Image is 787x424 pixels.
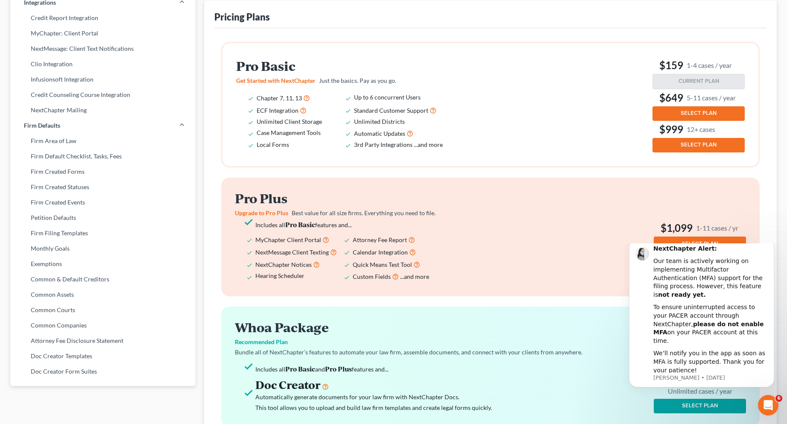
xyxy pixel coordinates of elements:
a: Petition Defaults [10,210,196,225]
span: Unlimited Districts [354,118,405,125]
span: Best value for all size firms. Everything you need to file. [292,209,436,216]
a: Firm Created Statuses [10,179,196,195]
div: This tool allows you to upload and build law firm templates and create legal forms quickly. [255,402,625,413]
a: Firm Default Checklist, Tasks, Fees [10,149,196,164]
small: 1-11 cases / yr [696,223,738,232]
span: Upgrade to Pro Plus [235,209,288,216]
span: Chapter 7, 11, 13 [257,94,302,102]
span: NextMessage Client Texting [255,249,329,256]
span: SELECT PLAN [681,110,717,117]
span: 3rd Party Integrations [354,141,413,148]
a: Infusionsoft Integration [10,72,196,87]
a: Attorney Fee Disclosure Statement [10,333,196,348]
h3: $1,099 [654,221,746,235]
span: Standard Customer Support [354,107,428,114]
a: Common Assets [10,287,196,302]
h3: $159 [652,58,745,72]
span: Up to 6 concurrent Users [354,94,421,101]
span: ECF Integration [257,107,298,114]
span: Automatic Updates [354,130,405,137]
button: SELECT PLAN [654,237,746,251]
span: Calendar Integration [353,249,408,256]
span: Firm Defaults [24,121,60,130]
a: Firm Created Events [10,195,196,210]
a: Doc Creator Templates [10,348,196,364]
img: Profile image for Lindsey [19,3,33,17]
small: 1-4 cases / year [687,61,732,70]
b: MFA [37,85,51,92]
div: Our team is actively working on implementing Multifactor Authentication (MFA) support for the fil... [37,14,152,56]
h3: Doc Creator [255,378,625,392]
a: Doc Creator Form Suites [10,364,196,379]
a: NextChapter Mailing [10,102,196,118]
button: SELECT PLAN [652,138,745,152]
span: Hearing Scheduler [255,272,304,279]
iframe: Intercom live chat [758,395,778,415]
span: Includes all features and... [255,221,352,228]
small: 12+ cases [687,125,715,134]
iframe: Intercom notifications message [616,243,787,420]
b: not ready yet. [42,48,90,55]
a: Credit Report Integration [10,10,196,26]
span: Get Started with NextChapter [236,77,316,84]
li: Includes all and features and... [255,363,625,374]
span: MyChapter Client Portal [255,236,321,243]
p: Message from Lindsey, sent 10w ago [37,131,152,138]
div: To ensure uninterrupted access to your PACER account through NextChapter, on your PACER account a... [37,60,152,102]
button: SELECT PLAN [652,106,745,121]
div: We’ll notify you in the app as soon as MFA is fully supported. Thank you for your patience! [37,106,152,131]
span: CURRENT PLAN [679,78,719,85]
span: Custom Fields [353,273,391,280]
span: SELECT PLAN [682,240,718,247]
a: Credit Counseling Course Integration [10,87,196,102]
h3: $649 [652,91,745,105]
p: Recommended Plan [235,338,746,346]
b: NextChapter Alert: [37,2,101,9]
a: MyChapter: Client Portal [10,26,196,41]
a: Firm Defaults [10,118,196,133]
a: Common Courts [10,302,196,318]
div: Automatically generate documents for your law firm with NextChapter Docs. [255,392,625,402]
strong: Pro Basic [285,220,315,229]
b: please do not enable [77,77,147,84]
div: Pricing Plans [214,11,270,23]
a: Common Companies [10,318,196,333]
button: CURRENT PLAN [652,74,745,89]
a: Common & Default Creditors [10,272,196,287]
strong: Pro Plus [325,364,352,373]
h2: Whoa Package [235,320,746,334]
small: 5-11 cases / year [687,93,736,102]
span: SELECT PLAN [681,141,717,148]
a: NextMessage: Client Text Notifications [10,41,196,56]
h3: $999 [652,123,745,136]
span: Attorney Fee Report [353,236,407,243]
span: Quick Means Test Tool [353,261,412,268]
a: Firm Filing Templates [10,225,196,241]
span: Unlimited Client Storage [257,118,322,125]
h2: Pro Basic [236,59,455,73]
a: Exemptions [10,256,196,272]
a: Clio Integration [10,56,196,72]
span: Just the basics. Pay as you go. [319,77,396,84]
p: Bundle all of NextChapter’s features to automate your law firm, assemble documents, and connect w... [235,348,746,357]
div: Message content [37,1,152,129]
a: Firm Area of Law [10,133,196,149]
span: ...and more [400,273,429,280]
span: NextChapter Notices [255,261,312,268]
a: Firm Created Forms [10,164,196,179]
a: Monthly Goals [10,241,196,256]
span: 6 [775,395,782,402]
span: ...and more [414,141,443,148]
h2: Pro Plus [235,191,453,205]
span: Local Forms [257,141,289,148]
strong: Pro Basic [285,364,315,373]
span: Case Management Tools [257,129,321,136]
